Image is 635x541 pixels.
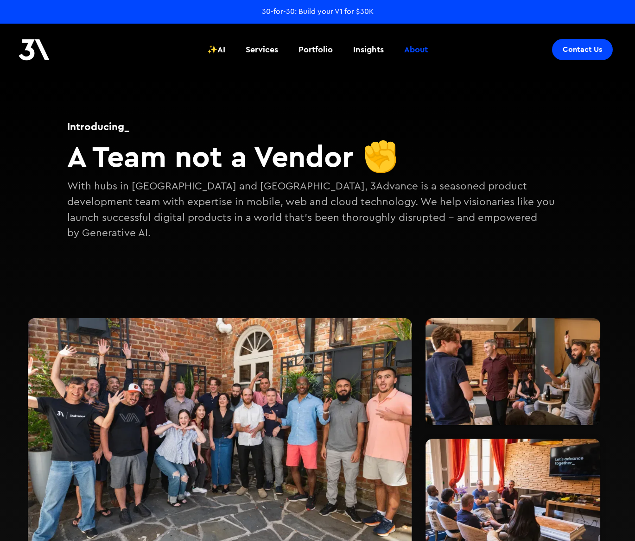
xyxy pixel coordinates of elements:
p: With hubs in [GEOGRAPHIC_DATA] and [GEOGRAPHIC_DATA], 3Advance is a seasoned product development ... [67,179,568,241]
a: Contact Us [552,39,613,60]
div: Contact Us [563,45,602,54]
a: ✨AI [202,32,231,67]
div: ✨AI [207,44,225,56]
div: Services [246,44,278,56]
h2: A Team not a Vendor ✊ [67,138,568,174]
a: About [399,32,433,67]
div: Portfolio [298,44,333,56]
div: About [404,44,428,56]
a: Services [240,32,284,67]
div: Insights [353,44,384,56]
a: Insights [348,32,389,67]
h1: Introducing_ [67,119,568,134]
a: 30-for-30: Build your V1 for $30K [262,6,374,17]
a: Portfolio [293,32,338,67]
